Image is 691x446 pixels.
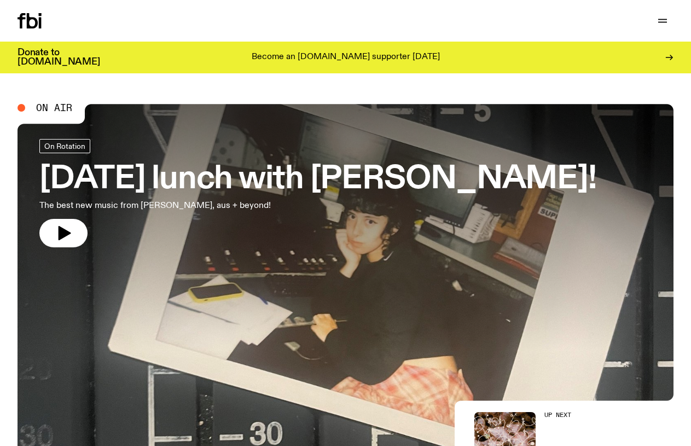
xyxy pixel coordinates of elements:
[39,199,320,212] p: The best new music from [PERSON_NAME], aus + beyond!
[39,139,596,247] a: [DATE] lunch with [PERSON_NAME]!The best new music from [PERSON_NAME], aus + beyond!
[39,139,90,153] a: On Rotation
[39,164,596,195] h3: [DATE] lunch with [PERSON_NAME]!
[544,412,626,418] h2: Up Next
[36,103,72,113] span: On Air
[252,53,440,62] p: Become an [DOMAIN_NAME] supporter [DATE]
[44,142,85,150] span: On Rotation
[18,48,100,67] h3: Donate to [DOMAIN_NAME]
